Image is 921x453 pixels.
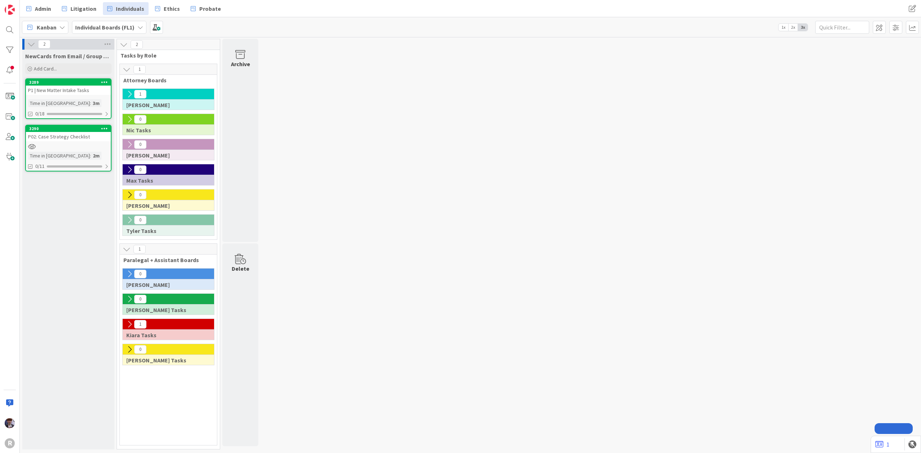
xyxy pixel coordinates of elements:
[126,177,205,184] span: Max Tasks
[28,152,90,160] div: Time in [GEOGRAPHIC_DATA]
[232,264,249,273] div: Delete
[29,126,111,131] div: 3290
[5,5,15,15] img: Visit kanbanzone.com
[126,331,205,339] span: Kiara Tasks
[121,52,211,59] span: Tasks by Role
[126,306,205,314] span: Devine Tasks
[123,256,208,264] span: Paralegal + Assistant Boards
[90,99,91,107] span: :
[126,127,205,134] span: Nic Tasks
[134,115,146,124] span: 0
[26,79,111,95] div: 3289P1 | New Matter Intake Tasks
[29,80,111,85] div: 3289
[71,4,96,13] span: Litigation
[134,295,146,303] span: 0
[58,2,101,15] a: Litigation
[126,357,205,364] span: Casandra Tasks
[5,438,15,448] div: R
[134,90,146,99] span: 1
[779,24,788,31] span: 1x
[231,60,250,68] div: Archive
[91,152,101,160] div: 2m
[35,4,51,13] span: Admin
[186,2,225,15] a: Probate
[126,101,205,109] span: Ted Tasks
[123,77,208,84] span: Attorney Boards
[34,65,57,72] span: Add Card...
[116,4,144,13] span: Individuals
[25,52,112,60] span: NewCards from Email / Group Triage
[134,270,146,278] span: 0
[26,125,111,132] div: 3290
[90,152,91,160] span: :
[37,23,56,32] span: Kanban
[134,165,146,174] span: 0
[26,79,111,86] div: 3289
[126,152,205,159] span: Jeff Tasks
[199,4,221,13] span: Probate
[38,40,50,49] span: 2
[26,86,111,95] div: P1 | New Matter Intake Tasks
[134,216,146,224] span: 0
[134,345,146,354] span: 0
[75,24,135,31] b: Individual Boards (FL1)
[35,110,45,118] span: 0/18
[126,281,205,288] span: Jasmin Tasks
[133,65,146,74] span: 1
[26,132,111,141] div: P02: Case Strategy Checklist
[134,140,146,149] span: 0
[134,320,146,329] span: 1
[22,2,55,15] a: Admin
[28,99,90,107] div: Time in [GEOGRAPHIC_DATA]
[126,202,205,209] span: Michael Tasks
[26,125,111,141] div: 3290P02: Case Strategy Checklist
[815,21,869,34] input: Quick Filter...
[151,2,184,15] a: Ethics
[126,227,205,234] span: Tyler Tasks
[788,24,798,31] span: 2x
[798,24,808,31] span: 3x
[5,418,15,428] img: ML
[35,163,45,170] span: 0/11
[91,99,101,107] div: 3m
[131,40,143,49] span: 2
[875,440,889,449] a: 1
[134,191,146,199] span: 0
[103,2,149,15] a: Individuals
[133,245,146,253] span: 1
[164,4,180,13] span: Ethics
